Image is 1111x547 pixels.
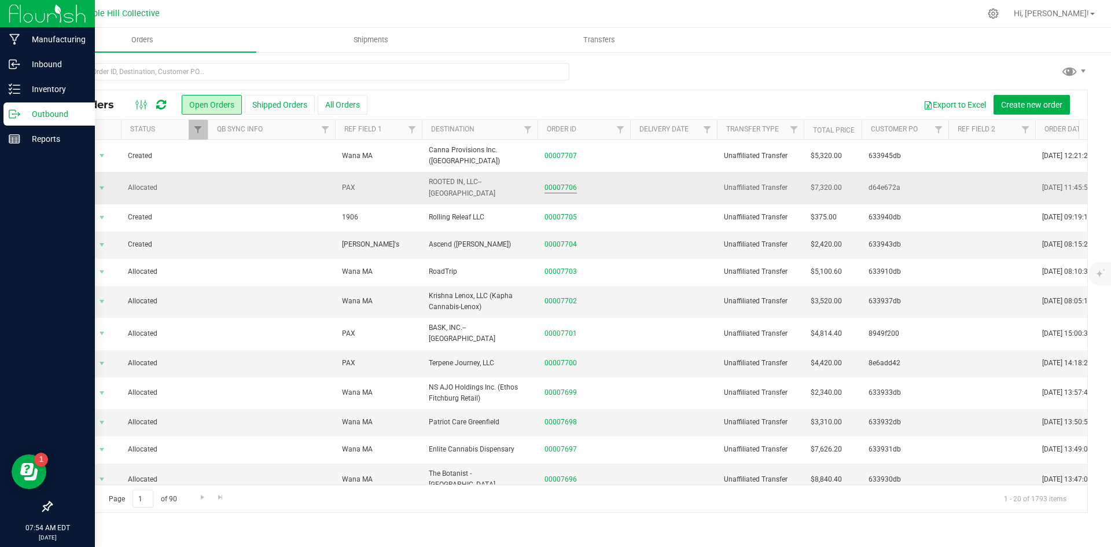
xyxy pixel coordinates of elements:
span: Allocated [128,328,201,339]
span: PAX [342,358,355,369]
span: select [95,293,109,310]
span: select [95,414,109,431]
span: select [95,325,109,342]
span: select [95,264,109,280]
span: Wana MA [342,474,373,485]
a: Order ID [547,125,576,133]
span: $8,840.40 [811,474,842,485]
span: 633930db [869,474,941,485]
button: All Orders [318,95,367,115]
span: Unaffiliated Transfer [724,296,797,307]
span: Create new order [1001,100,1062,109]
span: 8e6add42 [869,358,941,369]
a: 00007696 [545,474,577,485]
span: select [95,148,109,164]
iframe: Resource center [12,454,46,489]
span: Allocated [128,296,201,307]
span: [DATE] 09:19:11 EDT [1042,212,1106,223]
span: 633910db [869,266,941,277]
span: [DATE] 12:21:27 EDT [1042,150,1106,161]
a: Filter [403,120,422,139]
p: [DATE] [5,533,90,542]
span: $3,310.00 [811,417,842,428]
a: Destination [431,125,474,133]
p: 07:54 AM EDT [5,523,90,533]
span: $375.00 [811,212,837,223]
span: Unaffiliated Transfer [724,328,797,339]
span: BASK, INC.--[GEOGRAPHIC_DATA] [429,322,531,344]
a: Ref Field 1 [344,125,382,133]
inline-svg: Outbound [9,108,20,120]
a: QB Sync Info [217,125,263,133]
span: ROOTED IN, LLC--[GEOGRAPHIC_DATA] [429,177,531,199]
span: [DATE] 13:49:06 EDT [1042,444,1106,455]
span: Unaffiliated Transfer [724,474,797,485]
span: [PERSON_NAME]'s [342,239,399,250]
button: Export to Excel [916,95,994,115]
span: 633943db [869,239,941,250]
span: select [95,442,109,458]
a: Go to the last page [212,490,229,505]
span: [DATE] 13:50:58 EDT [1042,417,1106,428]
inline-svg: Inbound [9,58,20,70]
a: Filter [1016,120,1035,139]
span: Unaffiliated Transfer [724,212,797,223]
span: Wana MA [342,266,373,277]
span: Wana MA [342,387,373,398]
a: Transfers [485,28,713,52]
span: 1 - 20 of 1793 items [995,490,1076,507]
span: $4,814.40 [811,328,842,339]
a: 00007704 [545,239,577,250]
span: PAX [342,328,355,339]
a: 00007707 [545,150,577,161]
a: 00007705 [545,212,577,223]
inline-svg: Reports [9,133,20,145]
p: Reports [20,132,90,146]
span: $5,320.00 [811,150,842,161]
button: Create new order [994,95,1070,115]
span: select [95,471,109,487]
span: Orders [116,35,169,45]
span: 633945db [869,150,941,161]
p: Inventory [20,82,90,96]
span: Allocated [128,474,201,485]
a: Shipments [256,28,485,52]
span: Page of 90 [99,490,186,508]
span: Unaffiliated Transfer [724,417,797,428]
span: Unaffiliated Transfer [724,358,797,369]
span: [DATE] 11:45:55 EDT [1042,182,1106,193]
span: Allocated [128,182,201,193]
span: 633940db [869,212,941,223]
a: 00007706 [545,182,577,193]
span: [DATE] 13:47:06 EDT [1042,474,1106,485]
span: Wana MA [342,444,373,455]
span: Allocated [128,358,201,369]
a: Filter [785,120,804,139]
span: Hi, [PERSON_NAME]! [1014,9,1089,18]
span: select [95,180,109,196]
span: Unaffiliated Transfer [724,182,797,193]
a: Transfer Type [726,125,779,133]
span: $7,320.00 [811,182,842,193]
a: Filter [189,120,208,139]
span: Unaffiliated Transfer [724,266,797,277]
input: Search Order ID, Destination, Customer PO... [51,63,569,80]
span: 8949f200 [869,328,941,339]
span: [DATE] 08:10:34 EDT [1042,266,1106,277]
span: Created [128,150,201,161]
a: 00007702 [545,296,577,307]
button: Open Orders [182,95,242,115]
span: Allocated [128,387,201,398]
a: Filter [611,120,630,139]
span: Temple Hill Collective [76,9,160,19]
span: Unaffiliated Transfer [724,444,797,455]
inline-svg: Inventory [9,83,20,95]
button: Shipped Orders [245,95,315,115]
span: Allocated [128,417,201,428]
a: Ref Field 2 [958,125,995,133]
span: Unaffiliated Transfer [724,239,797,250]
a: 00007700 [545,358,577,369]
span: NS AJO Holdings Inc. (Ethos Fitchburg Retail) [429,382,531,404]
span: Ascend ([PERSON_NAME]) [429,239,531,250]
span: 1906 [342,212,358,223]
